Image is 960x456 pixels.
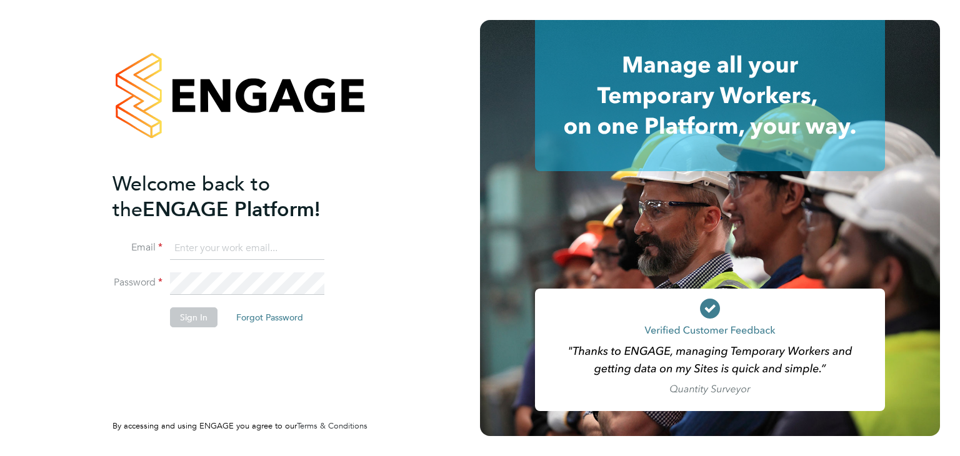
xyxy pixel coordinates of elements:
span: By accessing and using ENGAGE you agree to our [112,420,367,431]
button: Forgot Password [226,307,313,327]
label: Email [112,241,162,254]
label: Password [112,276,162,289]
a: Terms & Conditions [297,420,367,431]
span: Welcome back to the [112,172,270,222]
input: Enter your work email... [170,237,324,260]
h2: ENGAGE Platform! [112,171,356,222]
button: Sign In [170,307,217,327]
